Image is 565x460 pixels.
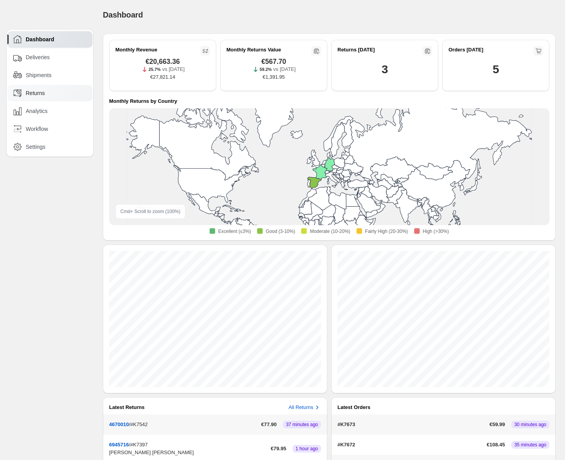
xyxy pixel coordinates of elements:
[288,404,313,411] h3: All Returns
[310,228,350,234] span: Moderate (10-20%)
[109,442,129,448] button: 6945716
[261,421,277,428] span: €77.90
[109,97,177,105] h4: Monthly Returns by Country
[261,58,286,65] span: €567.70
[109,441,268,456] div: /
[423,228,449,234] span: High (>30%)
[26,143,46,151] span: Settings
[337,441,484,449] p: #K7672
[514,442,546,448] span: 35 minutes ago
[150,73,175,81] span: €27,821.14
[26,71,51,79] span: Shipments
[145,58,180,65] span: €20,663.36
[130,421,148,427] span: #K7542
[26,125,48,133] span: Workflow
[337,421,486,428] p: #K7673
[487,441,505,449] span: €108.45
[115,46,157,54] h2: Monthly Revenue
[103,11,143,19] span: Dashboard
[266,228,295,234] span: Good (3-10%)
[271,445,286,453] span: €79.95
[286,421,318,428] span: 37 minutes ago
[218,228,251,234] span: Excellent (≤3%)
[130,442,148,448] span: #K7397
[263,73,285,81] span: €1,391.95
[26,107,48,115] span: Analytics
[448,46,483,54] h2: Orders [DATE]
[493,62,499,77] h1: 5
[273,65,296,73] p: vs [DATE]
[109,449,268,456] p: [PERSON_NAME] [PERSON_NAME]
[337,404,371,411] h3: Latest Orders
[288,404,321,411] button: All Returns
[109,404,145,411] h3: Latest Returns
[115,204,185,219] div: Cmd + Scroll to zoom ( 100 %)
[381,62,388,77] h1: 3
[514,421,546,428] span: 30 minutes ago
[26,53,49,61] span: Deliveries
[489,421,505,428] span: €59.99
[26,35,54,43] span: Dashboard
[109,421,258,428] div: /
[296,446,318,452] span: 1 hour ago
[148,67,161,72] span: 25.7%
[162,65,185,73] p: vs [DATE]
[365,228,408,234] span: Fairly High (20-30%)
[109,421,129,427] button: 4670010
[337,46,375,54] h2: Returns [DATE]
[26,89,45,97] span: Returns
[260,67,272,72] span: 59.2%
[226,46,281,54] h2: Monthly Returns Value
